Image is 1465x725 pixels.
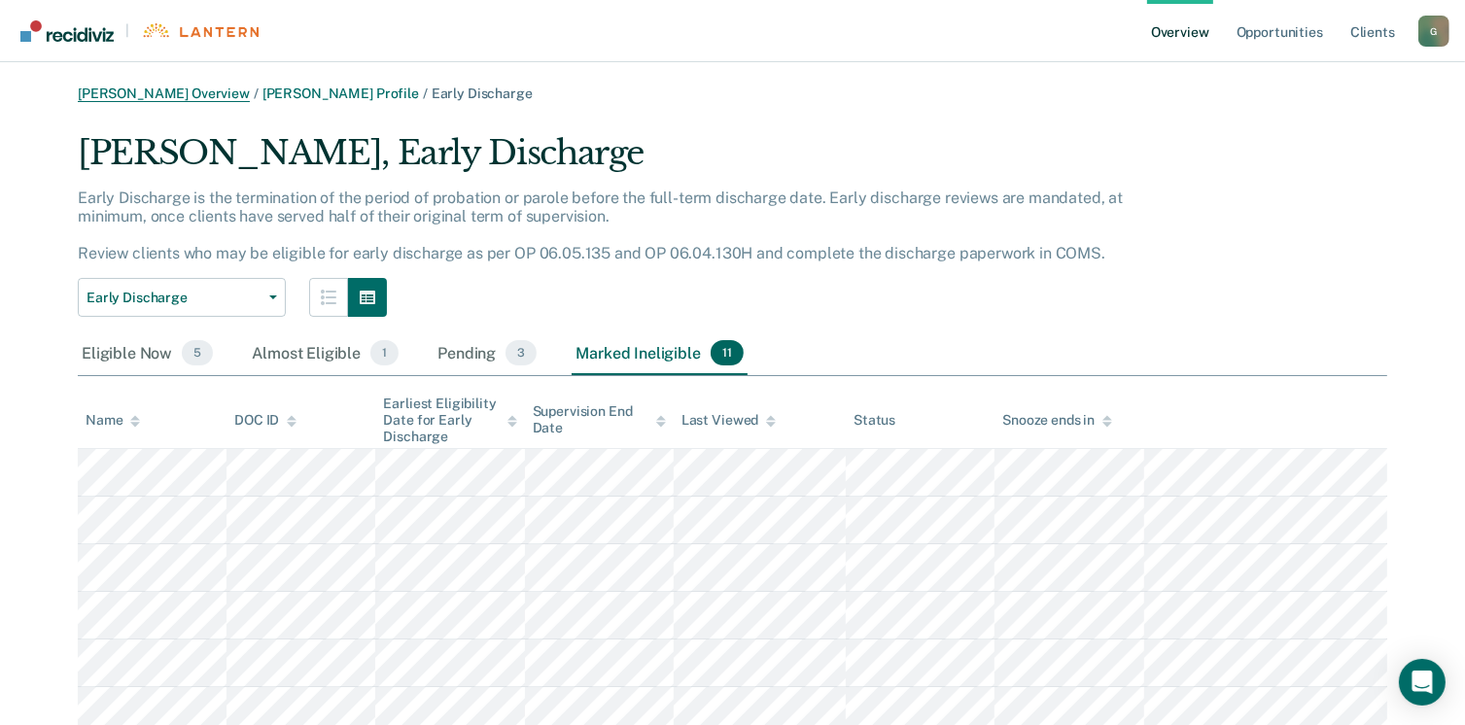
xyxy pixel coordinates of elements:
[86,412,140,429] div: Name
[87,290,262,306] span: Early Discharge
[434,332,541,375] div: Pending3
[681,412,776,429] div: Last Viewed
[1399,659,1446,706] div: Open Intercom Messenger
[1002,412,1112,429] div: Snooze ends in
[711,340,744,365] span: 11
[383,396,516,444] div: Earliest Eligibility Date for Early Discharge
[78,332,217,375] div: Eligible Now5
[78,133,1176,189] div: [PERSON_NAME], Early Discharge
[141,23,259,38] img: Lantern
[506,340,537,365] span: 3
[854,412,895,429] div: Status
[432,86,533,101] span: Early Discharge
[20,20,114,42] img: Recidiviz
[78,86,250,102] a: [PERSON_NAME] Overview
[234,412,296,429] div: DOC ID
[1418,16,1449,47] div: G
[114,22,141,39] span: |
[419,86,432,101] span: /
[370,340,399,365] span: 1
[248,332,402,375] div: Almost Eligible1
[78,278,286,317] button: Early Discharge
[262,86,419,101] a: [PERSON_NAME] Profile
[182,340,213,365] span: 5
[572,332,747,375] div: Marked Ineligible11
[250,86,262,101] span: /
[78,189,1123,263] p: Early Discharge is the termination of the period of probation or parole before the full-term disc...
[533,403,666,436] div: Supervision End Date
[1418,16,1449,47] button: Profile dropdown button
